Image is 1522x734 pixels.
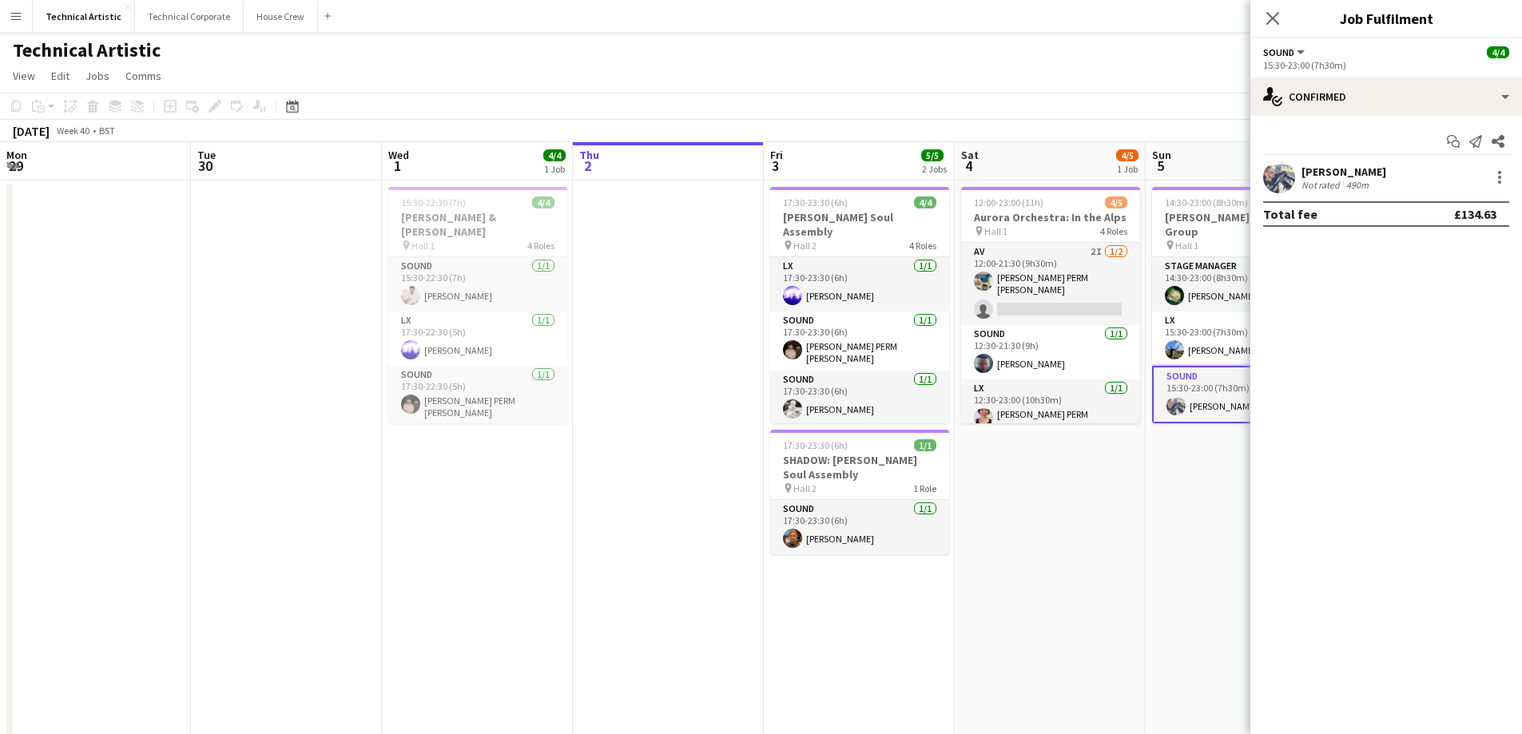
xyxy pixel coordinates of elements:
span: Hall 1 [1175,240,1198,252]
span: Comms [125,69,161,83]
span: 4 [959,157,979,175]
div: Confirmed [1250,77,1522,116]
span: 2 [577,157,599,175]
div: Total fee [1263,206,1317,222]
span: Sun [1152,148,1171,162]
h3: SHADOW: [PERSON_NAME] Soul Assembly [770,453,949,482]
div: Not rated [1301,179,1343,191]
div: 2 Jobs [922,163,947,175]
span: Week 40 [53,125,93,137]
span: 4/5 [1105,196,1127,208]
span: View [13,69,35,83]
a: Jobs [79,65,116,86]
span: Thu [579,148,599,162]
app-card-role: Sound1/115:30-22:30 (7h)[PERSON_NAME] [388,257,567,311]
span: 12:00-23:00 (11h) [974,196,1043,208]
span: 4/4 [543,149,566,161]
span: 4 Roles [909,240,936,252]
div: BST [99,125,115,137]
app-job-card: 15:30-22:30 (7h)4/4[PERSON_NAME] & [PERSON_NAME] Hall 14 RolesSound1/115:30-22:30 (7h)[PERSON_NAM... [388,187,567,423]
app-card-role: Sound1/117:30-23:30 (6h)[PERSON_NAME] [770,500,949,554]
button: Technical Artistic [33,1,135,32]
span: 4/4 [914,196,936,208]
app-card-role: Sound1/115:30-23:00 (7h30m)[PERSON_NAME] [1152,366,1331,423]
app-card-role: AV2I1/212:00-21:30 (9h30m)[PERSON_NAME] PERM [PERSON_NAME] [961,243,1140,325]
span: 4 Roles [527,240,554,252]
span: 3 [768,157,783,175]
a: Edit [45,65,76,86]
span: Jobs [85,69,109,83]
span: Edit [51,69,70,83]
span: 5 [1150,157,1171,175]
app-card-role: Stage Manager1/114:30-23:00 (8h30m)[PERSON_NAME] [1152,257,1331,311]
span: 1/1 [914,439,936,451]
span: Wed [388,148,409,162]
span: 15:30-22:30 (7h) [401,196,466,208]
span: 14:30-23:00 (8h30m) [1165,196,1248,208]
button: House Crew [244,1,318,32]
span: 17:30-23:30 (6h) [783,439,848,451]
span: Hall 1 [411,240,435,252]
div: £134.63 [1454,206,1496,222]
h1: Technical Artistic [13,38,161,62]
span: 4/5 [1116,149,1139,161]
app-card-role: LX1/117:30-23:30 (6h)[PERSON_NAME] [770,257,949,311]
button: Technical Corporate [135,1,244,32]
app-card-role: Sound1/117:30-22:30 (5h)[PERSON_NAME] PERM [PERSON_NAME] [388,366,567,425]
span: 1 [386,157,409,175]
app-job-card: 17:30-23:30 (6h)1/1SHADOW: [PERSON_NAME] Soul Assembly Hall 21 RoleSound1/117:30-23:30 (6h)[PERSO... [770,430,949,554]
app-card-role: LX1/115:30-23:00 (7h30m)[PERSON_NAME] [1152,311,1331,366]
span: Sat [961,148,979,162]
span: 4/4 [532,196,554,208]
div: [PERSON_NAME] [1301,165,1386,179]
app-card-role: Sound1/117:30-23:30 (6h)[PERSON_NAME] [770,371,949,425]
div: 490m [1343,179,1372,191]
span: 4 Roles [1100,225,1127,237]
span: 17:30-23:30 (6h) [783,196,848,208]
span: Hall 2 [793,482,817,494]
span: 4/4 [1487,46,1509,58]
span: Mon [6,148,27,162]
app-card-role: Sound1/112:30-21:30 (9h)[PERSON_NAME] [961,325,1140,379]
div: 15:30-23:00 (7h30m) [1263,59,1509,71]
div: [DATE] [13,123,50,139]
span: 1 Role [913,482,936,494]
span: Sound [1263,46,1294,58]
h3: [PERSON_NAME] Soul Assembly [770,210,949,239]
h3: [PERSON_NAME] 'All-Star' Group [1152,210,1331,239]
span: 5/5 [921,149,944,161]
span: Hall 2 [793,240,817,252]
a: Comms [119,65,168,86]
app-job-card: 12:00-23:00 (11h)4/5Aurora Orchestra: In the Alps Hall 14 RolesAV2I1/212:00-21:30 (9h30m)[PERSON_... [961,187,1140,423]
app-card-role: LX1/117:30-22:30 (5h)[PERSON_NAME] [388,311,567,366]
span: 30 [195,157,216,175]
button: Sound [1263,46,1307,58]
span: Fri [770,148,783,162]
app-card-role: Sound1/117:30-23:30 (6h)[PERSON_NAME] PERM [PERSON_NAME] [770,311,949,371]
span: Hall 1 [984,225,1007,237]
span: Tue [197,148,216,162]
h3: [PERSON_NAME] & [PERSON_NAME] [388,210,567,239]
div: 1 Job [544,163,565,175]
app-card-role: LX1/112:30-23:00 (10h30m)[PERSON_NAME] PERM [PERSON_NAME] [961,379,1140,438]
app-job-card: 14:30-23:00 (8h30m)4/4[PERSON_NAME] 'All-Star' Group Hall 14 RolesStage Manager1/114:30-23:00 (8h... [1152,187,1331,423]
a: View [6,65,42,86]
h3: Aurora Orchestra: In the Alps [961,210,1140,224]
h3: Job Fulfilment [1250,8,1522,29]
div: 1 Job [1117,163,1138,175]
span: 29 [4,157,27,175]
app-job-card: 17:30-23:30 (6h)4/4[PERSON_NAME] Soul Assembly Hall 24 RolesLX1/117:30-23:30 (6h)[PERSON_NAME]Sou... [770,187,949,423]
